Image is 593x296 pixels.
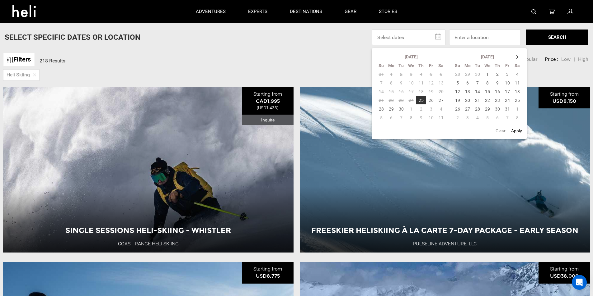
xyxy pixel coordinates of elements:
[463,52,512,61] th: [DATE]
[509,125,524,136] button: Apply
[7,57,13,63] img: btn-icon.svg
[545,56,558,63] li: Price :
[561,56,571,62] span: Low
[574,56,575,63] li: |
[290,8,322,15] p: destinations
[5,32,140,43] p: Select Specific Dates Or Location
[372,30,445,45] input: Select dates
[578,56,588,62] span: High
[248,8,267,15] p: experts
[7,71,30,79] span: Heli Skiing
[572,275,587,290] div: Open Intercom Messenger
[33,73,36,76] img: close-icon.png
[449,30,521,45] input: Enter a location
[526,30,588,45] button: SEARCH
[3,53,35,66] a: Filters
[540,56,542,63] li: |
[196,8,226,15] p: adventures
[494,125,507,136] button: Clear
[40,58,65,64] span: 218 Results
[520,56,537,62] span: Popular
[386,52,436,61] th: [DATE]
[531,9,536,14] img: search-bar-icon.svg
